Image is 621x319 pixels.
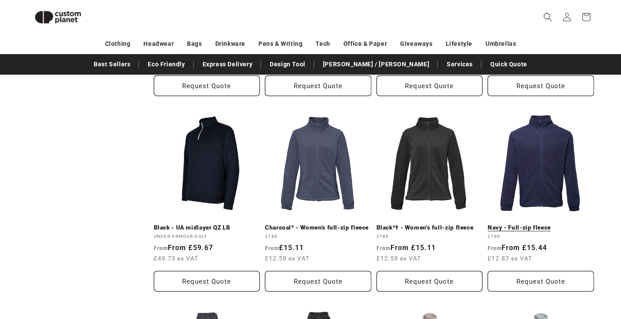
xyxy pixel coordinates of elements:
a: Services [442,57,477,72]
button: Request Quote [377,75,483,96]
button: Request Quote [265,75,371,96]
a: Quick Quote [486,57,532,72]
a: Tech [316,36,330,51]
button: Request Quote [154,75,260,96]
a: Headwear [143,36,174,51]
button: Request Quote [154,271,260,292]
a: Charcoal* - Women's full-zip fleece [265,224,371,232]
a: Navy - Full-zip fleece [488,224,594,232]
button: Request Quote [488,75,594,96]
a: Clothing [105,36,131,51]
a: Bags [187,36,202,51]
img: Custom Planet [27,3,88,31]
iframe: Chat Widget [475,225,621,319]
a: Drinkware [215,36,245,51]
a: [PERSON_NAME] / [PERSON_NAME] [319,57,434,72]
a: Umbrellas [485,36,516,51]
button: Request Quote [377,271,483,292]
a: Best Sellers [89,57,135,72]
a: Express Delivery [198,57,257,72]
a: Lifestyle [446,36,472,51]
a: Office & Paper [343,36,387,51]
a: Eco Friendly [143,57,189,72]
a: Pens & Writing [258,36,302,51]
button: Request Quote [265,271,371,292]
a: Black - UA midlayer QZ LB [154,224,260,232]
a: Design Tool [265,57,310,72]
summary: Search [538,7,557,27]
a: Giveaways [400,36,432,51]
a: Black*† - Women's full-zip fleece [377,224,483,232]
